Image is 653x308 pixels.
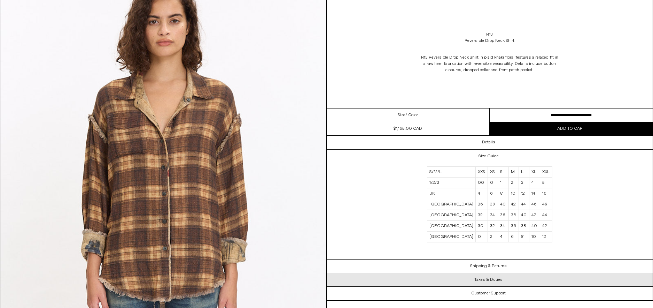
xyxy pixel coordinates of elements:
[394,126,422,132] div: $1,165.00 CAD
[498,221,508,232] td: 34
[508,188,519,199] td: 10
[488,221,498,232] td: 32
[486,31,493,38] a: R13
[519,167,529,178] td: L
[529,210,540,221] td: 42
[475,232,488,242] td: 0
[519,232,529,242] td: 8
[398,112,405,118] span: Size
[508,221,519,232] td: 36
[529,199,540,210] td: 46
[470,264,507,269] h3: Shipping & Returns
[508,199,519,210] td: 42
[529,232,540,242] td: 10
[475,188,488,199] td: 4
[540,188,552,199] td: 16
[540,167,552,178] td: XXL
[420,51,559,77] p: R13 Reversible Drop Neck Shirt in plaid khaki floral features a relaxed fit in a raw hem fabricat...
[488,178,498,188] td: 0
[427,188,475,199] td: UK
[427,221,475,232] td: [GEOGRAPHIC_DATA]
[508,232,519,242] td: 6
[498,178,508,188] td: 1
[529,178,540,188] td: 4
[540,199,552,210] td: 48
[479,154,499,159] h3: Size Guide
[488,232,498,242] td: 2
[498,199,508,210] td: 40
[474,277,503,282] h3: Taxes & Duties
[508,210,519,221] td: 38
[427,167,475,178] td: S/M/L
[519,210,529,221] td: 40
[508,178,519,188] td: 2
[540,210,552,221] td: 44
[465,38,514,44] div: Reversible Drop Neck Shirt
[519,188,529,199] td: 12
[471,291,506,296] h3: Customer Support
[529,167,540,178] td: XL
[427,232,475,242] td: [GEOGRAPHIC_DATA]
[519,221,529,232] td: 38
[498,232,508,242] td: 4
[475,210,488,221] td: 32
[475,178,488,188] td: 00
[490,122,653,135] button: Add to cart
[427,178,475,188] td: 1/2/3
[498,188,508,199] td: 8
[508,167,519,178] td: M
[427,199,475,210] td: [GEOGRAPHIC_DATA]
[482,140,495,145] h3: Details
[557,126,585,132] span: Add to cart
[498,167,508,178] td: S
[488,210,498,221] td: 34
[488,188,498,199] td: 6
[519,199,529,210] td: 44
[488,167,498,178] td: XS
[540,221,552,232] td: 42
[475,167,488,178] td: XXS
[488,199,498,210] td: 38
[475,199,488,210] td: 36
[529,221,540,232] td: 40
[529,188,540,199] td: 14
[519,178,529,188] td: 3
[405,112,418,118] span: / Color
[540,232,552,242] td: 12
[498,210,508,221] td: 36
[475,221,488,232] td: 30
[427,210,475,221] td: [GEOGRAPHIC_DATA]
[540,178,552,188] td: 5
